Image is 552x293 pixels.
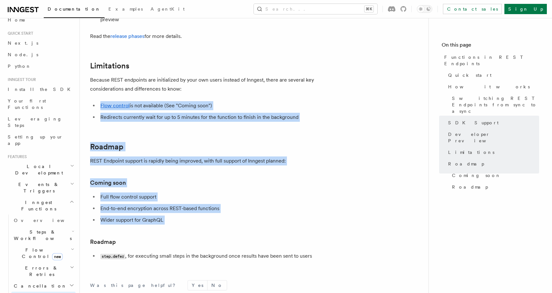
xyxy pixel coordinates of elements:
[108,6,143,12] span: Examples
[452,95,539,114] span: Switching REST Endpoints from sync to async
[5,181,70,194] span: Events & Triggers
[110,33,144,39] a: release phases
[98,252,347,261] li: , for executing small steps in the background once results have been sent to users
[5,179,76,197] button: Events & Triggers
[90,282,180,289] p: Was this page helpful?
[5,113,76,131] a: Leveraging Steps
[188,280,207,290] button: Yes
[446,129,539,146] a: Developer Preview
[446,146,539,158] a: Limitations
[98,216,347,225] li: Wider support for GraphQL
[254,4,377,14] button: Search...⌘K
[8,98,46,110] span: Your first Functions
[90,142,124,151] a: Roadmap
[5,163,70,176] span: Local Development
[8,134,63,146] span: Setting up your app
[449,170,539,181] a: Coming soon
[105,2,147,17] a: Examples
[504,4,547,14] a: Sign Up
[5,14,76,26] a: Home
[5,84,76,95] a: Install the SDK
[8,87,74,92] span: Install the SDK
[448,131,539,144] span: Developer Preview
[48,6,101,12] span: Documentation
[8,17,26,23] span: Home
[5,60,76,72] a: Python
[5,95,76,113] a: Your first Functions
[446,117,539,129] a: SDK Support
[5,161,76,179] button: Local Development
[90,61,129,70] a: Limitations
[5,77,36,82] span: Inngest tour
[442,41,539,51] h4: On this page
[90,178,126,187] a: Coming soon
[364,6,373,12] kbd: ⌘K
[448,161,484,167] span: Roadmap
[11,226,76,244] button: Steps & Workflows
[11,247,71,260] span: Flow Control
[417,5,432,13] button: Toggle dark mode
[98,113,347,122] li: Redirects currently wait for up to 5 minutes for the function to finish in the background
[5,49,76,60] a: Node.js
[98,101,347,110] li: is not available (See "Coming soon")
[11,262,76,280] button: Errors & Retries
[11,244,76,262] button: Flow Controlnew
[207,280,227,290] button: No
[5,31,33,36] span: Quick start
[443,4,502,14] a: Contact sales
[98,192,347,201] li: Full flow control support
[90,32,347,41] p: Read the for more details.
[147,2,189,17] a: AgentKit
[100,102,130,109] a: Flow control
[448,149,494,155] span: Limitations
[90,75,347,93] p: Because REST endpoints are initialized by your own users instead of Inngest, there are several ke...
[90,237,116,246] a: Roadmap
[11,283,67,289] span: Cancellation
[11,265,70,278] span: Errors & Retries
[44,2,105,18] a: Documentation
[446,158,539,170] a: Roadmap
[452,184,488,190] span: Roadmap
[5,197,76,215] button: Inngest Functions
[11,215,76,226] a: Overview
[8,40,38,46] span: Next.js
[11,280,76,292] button: Cancellation
[448,72,492,78] span: Quick start
[452,172,501,179] span: Coming soon
[5,154,27,159] span: Features
[444,54,539,67] span: Functions in REST Endpoints
[100,254,125,259] code: step.defer
[449,181,539,193] a: Roadmap
[5,37,76,49] a: Next.js
[52,253,63,260] span: new
[8,116,62,128] span: Leveraging Steps
[446,69,539,81] a: Quick start
[5,131,76,149] a: Setting up your app
[446,81,539,93] a: How it works
[90,156,347,165] p: REST Endpoint support is rapidly being improved, with full support of Inngest planned:
[151,6,185,12] span: AgentKit
[98,204,347,213] li: End-to-end encryption across REST-based functions
[8,64,31,69] span: Python
[442,51,539,69] a: Functions in REST Endpoints
[5,199,69,212] span: Inngest Functions
[449,93,539,117] a: Switching REST Endpoints from sync to async
[14,218,80,223] span: Overview
[448,84,530,90] span: How it works
[11,229,72,242] span: Steps & Workflows
[8,52,38,57] span: Node.js
[448,120,499,126] span: SDK Support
